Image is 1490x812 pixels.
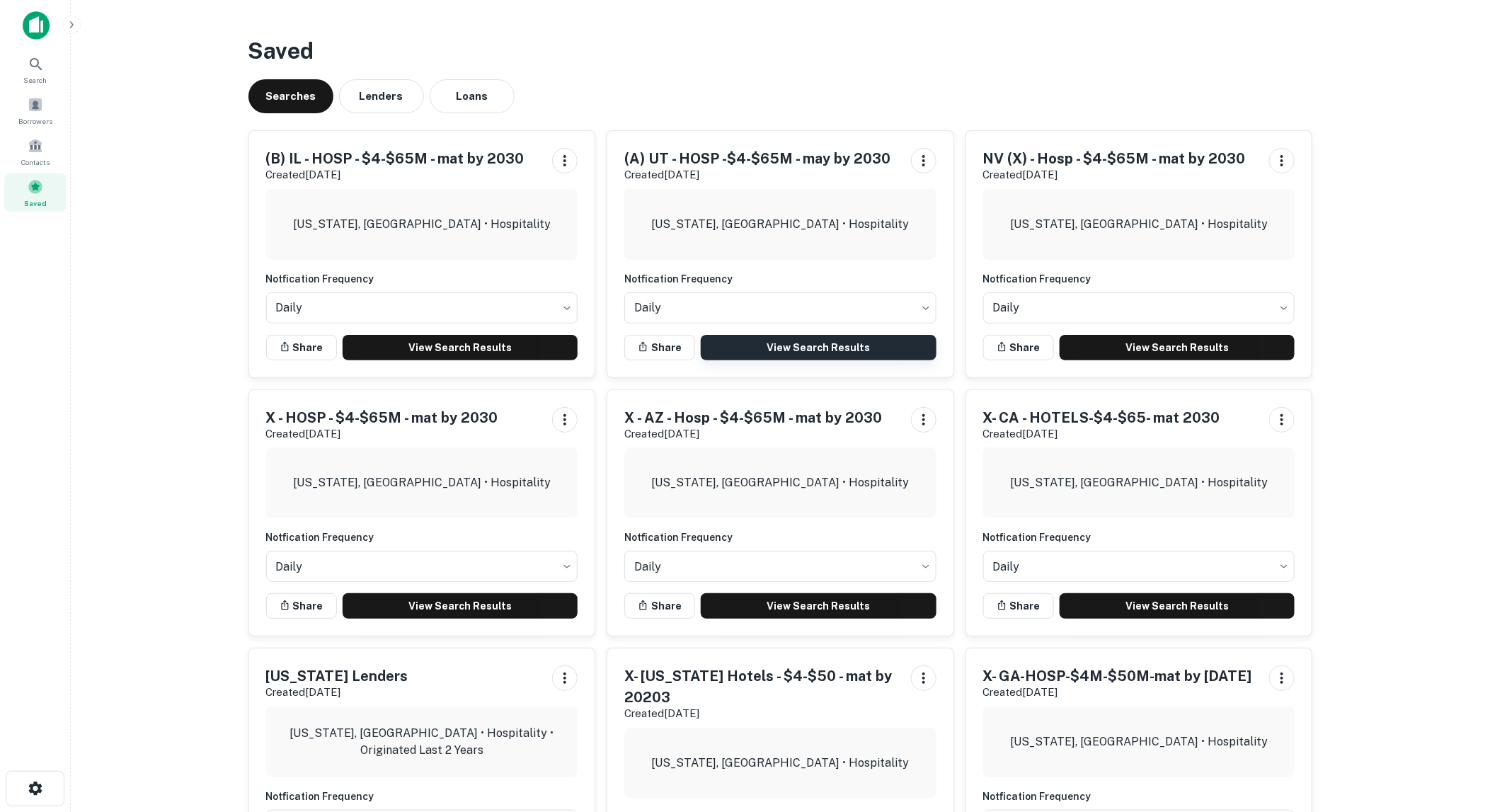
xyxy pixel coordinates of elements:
p: [US_STATE], [GEOGRAPHIC_DATA] • Hospitality [293,474,551,491]
p: [US_STATE], [GEOGRAPHIC_DATA] • Hospitality [1010,733,1268,750]
p: [US_STATE], [GEOGRAPHIC_DATA] • Hospitality [1010,474,1268,491]
button: Share [266,335,337,360]
p: [US_STATE], [GEOGRAPHIC_DATA] • Hospitality [293,216,551,233]
h5: X - HOSP - $4-$65M - mat by 2030 [266,407,498,428]
p: [US_STATE], [GEOGRAPHIC_DATA] • Hospitality [651,755,909,772]
h5: X- CA - HOTELS-$4-$65- mat 2030 [983,407,1220,428]
button: Share [266,593,337,619]
h6: Notfication Frequency [266,789,578,804]
a: View Search Results [701,593,936,619]
div: Without label [983,288,1295,328]
p: [US_STATE], [GEOGRAPHIC_DATA] • Hospitality • Originated Last 2 Years [277,725,567,759]
a: Contacts [4,132,67,171]
p: Created [DATE] [266,166,525,183]
a: View Search Results [1060,335,1295,360]
button: Loans [430,79,515,113]
h6: Notfication Frequency [624,530,936,545]
button: Share [983,593,1054,619]
span: Saved [24,198,47,209]
a: View Search Results [1060,593,1295,619]
iframe: Chat Widget [1419,699,1490,767]
button: Lenders [339,79,424,113]
button: Share [624,335,695,360]
button: Share [624,593,695,619]
h6: Notfication Frequency [624,271,936,287]
span: Search [24,74,47,86]
p: Created [DATE] [266,425,498,442]
h5: X- [US_STATE] Hotels - $4-$50 - mat by 20203 [624,665,900,708]
p: [US_STATE], [GEOGRAPHIC_DATA] • Hospitality [651,474,909,491]
h6: Notfication Frequency [983,789,1295,804]
div: Without label [266,288,578,328]
a: Saved [4,173,67,212]
h6: Notfication Frequency [983,530,1295,545]
a: View Search Results [343,593,578,619]
h5: (A) UT - HOSP -$4-$65M - may by 2030 [624,148,890,169]
div: Without label [624,547,936,586]
button: Searches [248,79,333,113]
h5: X- GA-HOSP-$4M-$50M-mat by [DATE] [983,665,1252,687]
div: Without label [266,547,578,586]
h3: Saved [248,34,1313,68]
h5: NV (X) - Hosp - $4-$65M - mat by 2030 [983,148,1246,169]
span: Contacts [21,156,50,168]
p: Created [DATE] [624,166,890,183]
p: Created [DATE] [983,684,1252,701]
p: [US_STATE], [GEOGRAPHIC_DATA] • Hospitality [651,216,909,233]
h5: (B) IL - HOSP - $4-$65M - mat by 2030 [266,148,525,169]
h5: [US_STATE] Lenders [266,665,408,687]
div: Without label [624,288,936,328]
h6: Notfication Frequency [266,530,578,545]
div: Without label [983,547,1295,586]
p: Created [DATE] [624,425,882,442]
a: View Search Results [701,335,936,360]
img: capitalize-icon.png [23,11,50,40]
a: Borrowers [4,91,67,130]
p: Created [DATE] [983,166,1246,183]
button: Share [983,335,1054,360]
p: Created [DATE] [983,425,1220,442]
a: Search [4,50,67,88]
span: Borrowers [18,115,52,127]
p: Created [DATE] [624,705,900,722]
p: Created [DATE] [266,684,408,701]
a: View Search Results [343,335,578,360]
h6: Notfication Frequency [983,271,1295,287]
h5: X - AZ - Hosp - $4-$65M - mat by 2030 [624,407,882,428]
p: [US_STATE], [GEOGRAPHIC_DATA] • Hospitality [1010,216,1268,233]
h6: Notfication Frequency [266,271,578,287]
